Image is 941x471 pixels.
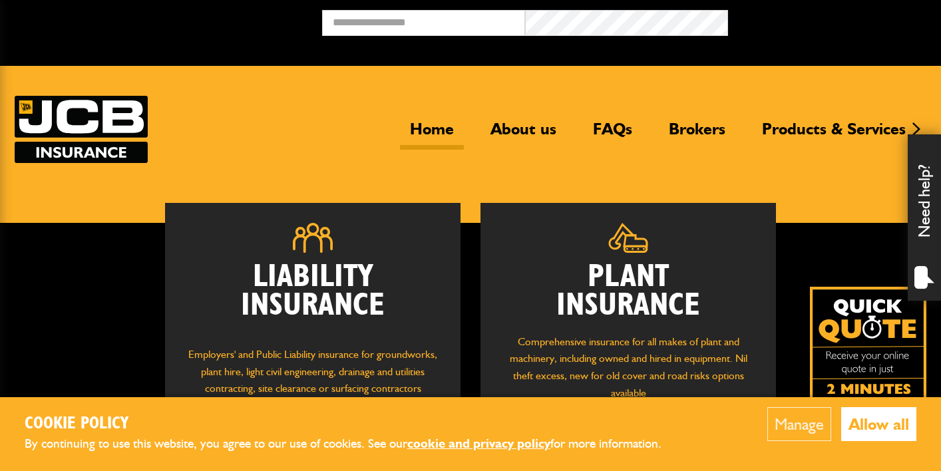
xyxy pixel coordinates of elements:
[407,436,550,451] a: cookie and privacy policy
[810,287,926,403] a: Get your insurance quote isn just 2-minutes
[185,346,441,410] p: Employers' and Public Liability insurance for groundworks, plant hire, light civil engineering, d...
[810,287,926,403] img: Quick Quote
[25,414,683,434] h2: Cookie Policy
[185,263,441,333] h2: Liability Insurance
[480,119,566,150] a: About us
[25,434,683,454] p: By continuing to use this website, you agree to our use of cookies. See our for more information.
[659,119,735,150] a: Brokers
[841,407,916,441] button: Allow all
[767,407,831,441] button: Manage
[15,96,148,163] a: JCB Insurance Services
[500,263,756,320] h2: Plant Insurance
[500,333,756,401] p: Comprehensive insurance for all makes of plant and machinery, including owned and hired in equipm...
[752,119,916,150] a: Products & Services
[400,119,464,150] a: Home
[908,134,941,301] div: Need help?
[15,96,148,163] img: JCB Insurance Services logo
[728,10,931,31] button: Broker Login
[583,119,642,150] a: FAQs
